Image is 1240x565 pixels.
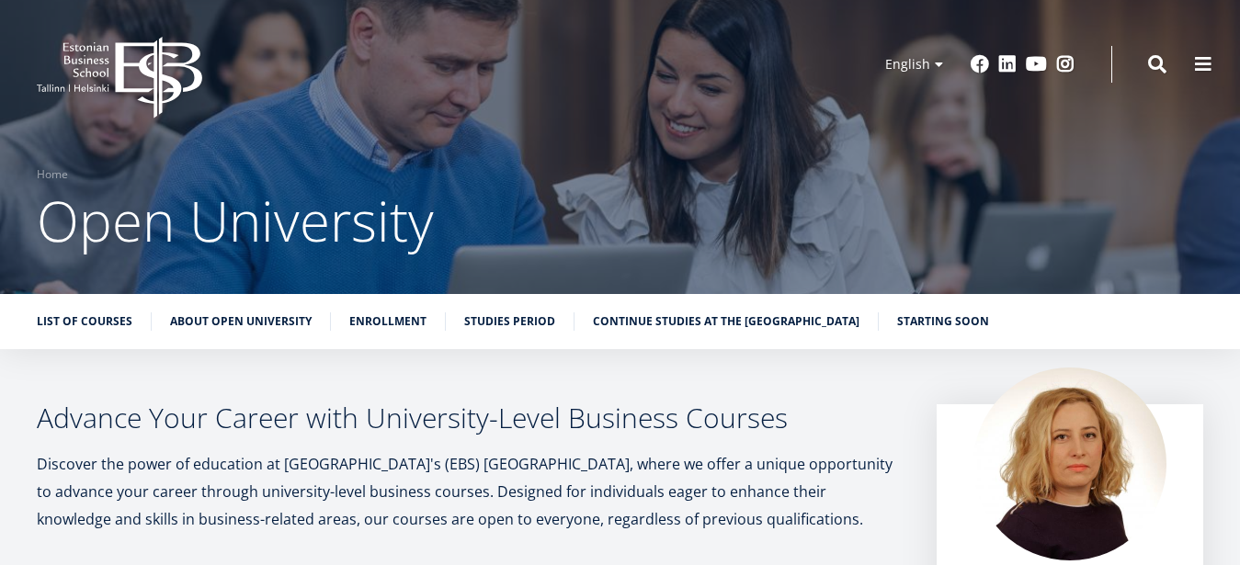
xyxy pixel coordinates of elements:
[971,55,989,73] a: Facebook
[998,55,1017,73] a: Linkedin
[170,312,312,331] a: About Open University
[349,312,427,331] a: Enrollment
[37,312,132,331] a: List of Courses
[1056,55,1075,73] a: Instagram
[37,165,68,184] a: Home
[464,312,555,331] a: Studies period
[37,183,434,258] span: Open University
[1026,55,1047,73] a: Youtube
[897,312,989,331] a: Starting soon
[37,404,900,432] h3: Advance Your Career with University-Level Business Courses
[973,367,1166,560] img: Kadri Osula Learning Journey Advisor
[37,450,900,533] p: Discover the power of education at [GEOGRAPHIC_DATA]'s (EBS) [GEOGRAPHIC_DATA], where we offer a ...
[593,312,859,331] a: Continue studies at the [GEOGRAPHIC_DATA]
